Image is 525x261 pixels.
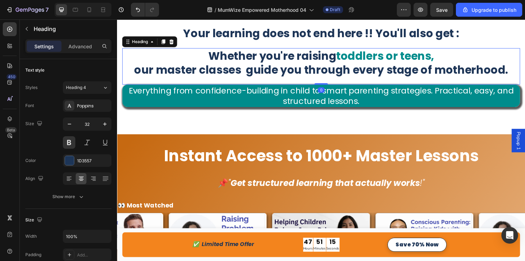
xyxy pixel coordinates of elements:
div: Upgrade to publish [462,6,516,14]
span: Heading 4 [66,84,86,91]
p: Minutes [200,231,213,237]
input: Auto [63,230,111,243]
div: Poppins [77,103,110,109]
span: Save [436,7,448,13]
button: 7 [3,3,52,17]
div: Open Intercom Messenger [501,227,518,244]
div: Text style [25,67,44,73]
p: 7 [45,6,49,14]
button: Upgrade to publish [456,3,522,17]
strong: 👀 Most Watched [1,185,58,194]
p: Everything from confidence-building in child to smart parenting strategies. Practical, easy, and ... [6,67,411,89]
div: 0 [205,69,212,75]
span: Popup 1 [406,114,413,133]
p: Advanced [68,43,92,50]
div: Width [25,233,37,239]
div: Show more [52,193,85,200]
h2: Your learning does not end here !! You'll also get : [5,6,411,22]
a: Save 70% Now [276,223,336,237]
div: Heading [14,19,33,26]
span: / [215,6,216,14]
span: Save 70% Now [284,226,328,234]
div: Add... [77,252,110,258]
h2: Whether you're raising our master classes guide you through every stage of motherhood. [5,29,411,59]
button: Show more [25,190,111,203]
span: toddlers or teens, [224,29,324,45]
strong: Get structured learning that actually works [116,161,309,173]
div: 1D3557 [77,158,110,164]
div: Beta [5,127,17,133]
div: Font [25,103,34,109]
span: MumWize Empowered Motherhood 04 [218,6,306,14]
div: Styles [25,84,37,91]
img: gempages_557268319929893686-37306d1c-d48f-4919-b803-dc39f305305f.png [264,197,364,254]
div: 450 [7,74,17,80]
div: Size [25,119,44,129]
span: Draft [330,7,340,13]
img: gempages_557268319929893686-ad259246-d654-4cb4-bccb-96b89eadf5b5.png [158,197,258,255]
i: " !" [114,161,314,173]
button: Heading 4 [63,81,111,94]
p: 📌 [1,162,416,173]
p: Settings [34,43,54,50]
div: Undo/Redo [131,3,159,17]
div: Size [25,215,44,225]
span: ✅ Limited Time Offer [77,225,140,233]
p: Heading [34,25,109,33]
div: Color [25,157,36,164]
div: Padding [25,252,41,258]
button: Save [430,3,453,17]
div: 15 [214,223,227,231]
div: 47 [190,223,200,231]
div: 51 [200,223,213,231]
div: Align [25,174,45,183]
iframe: To enrich screen reader interactions, please activate Accessibility in Grammarly extension settings [117,19,525,261]
p: Seconds [214,231,227,237]
img: gempages_557268319929893686-9ba04e13-7add-4fd5-a5db-f2b5b1e16583.png [53,197,153,253]
p: Hours [190,231,200,237]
